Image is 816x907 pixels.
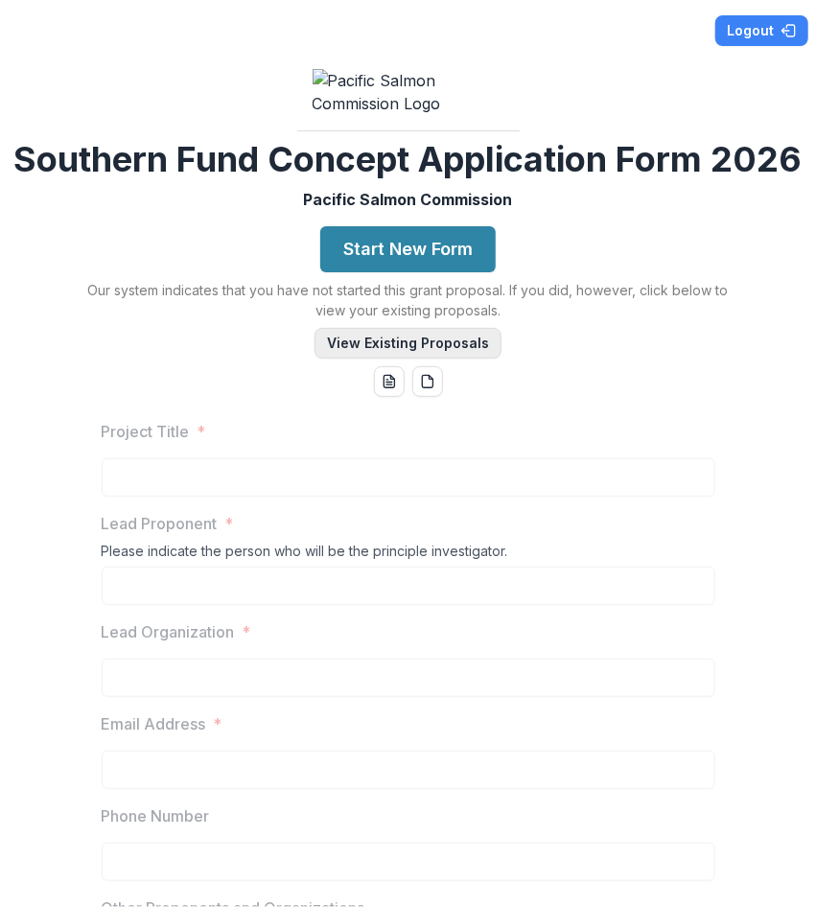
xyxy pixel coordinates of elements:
p: Phone Number [102,804,210,827]
button: word-download [374,366,405,397]
button: Start New Form [320,226,496,272]
h2: Southern Fund Concept Application Form 2026 [14,139,803,180]
p: Our system indicates that you have not started this grant proposal. If you did, however, click be... [88,280,729,320]
p: Project Title [102,420,190,443]
button: Logout [715,15,808,46]
div: Please indicate the person who will be the principle investigator. [102,543,715,567]
button: pdf-download [412,366,443,397]
p: Email Address [102,712,206,735]
img: Pacific Salmon Commission Logo [313,69,504,115]
button: View Existing Proposals [315,328,501,359]
p: Lead Proponent [102,512,218,535]
p: Pacific Salmon Commission [304,188,513,211]
p: Lead Organization [102,620,235,643]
